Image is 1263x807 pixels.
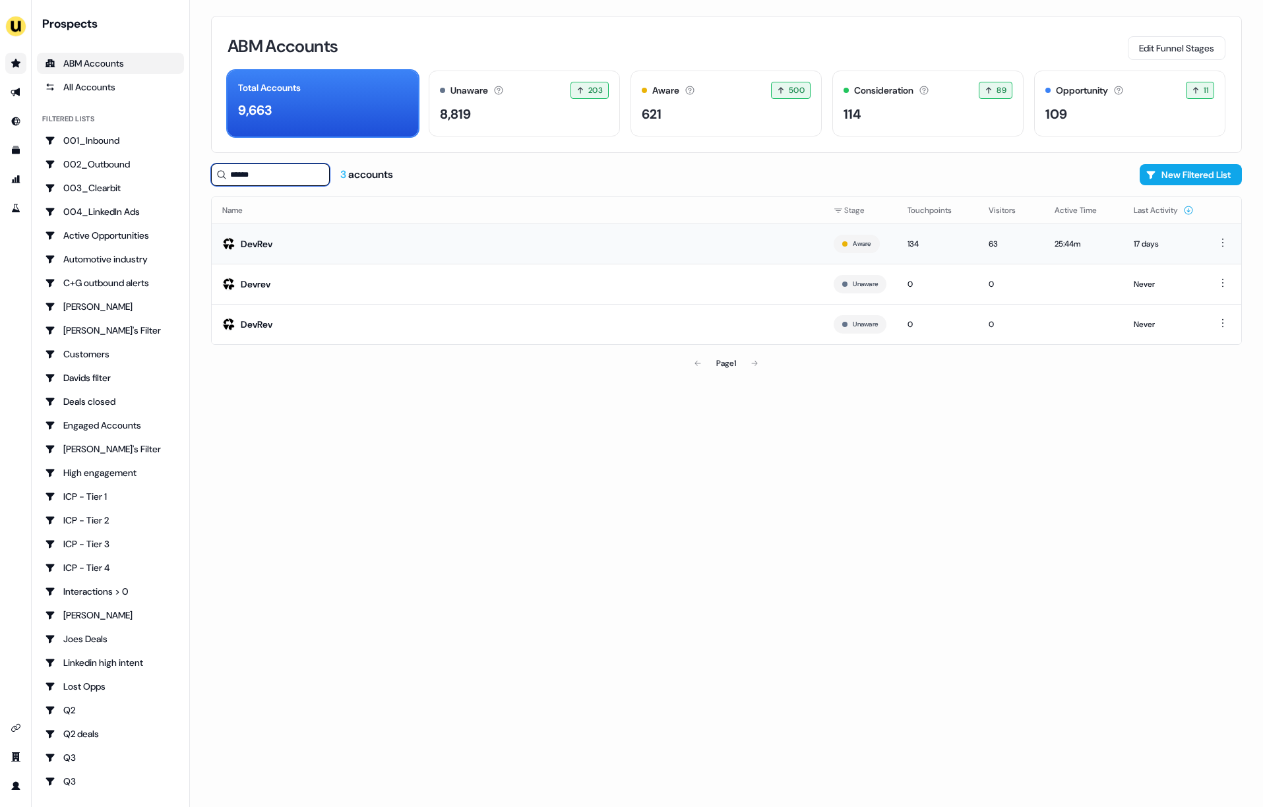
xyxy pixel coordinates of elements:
div: Never [1134,318,1194,331]
a: Go to Customers [37,344,184,365]
div: 0 [989,318,1033,331]
a: Go to JJ Deals [37,605,184,626]
div: Active Opportunities [45,229,176,242]
a: Go to ICP - Tier 4 [37,557,184,578]
div: [PERSON_NAME] [45,609,176,622]
div: ICP - Tier 4 [45,561,176,574]
div: ICP - Tier 1 [45,490,176,503]
div: Devrev [241,278,270,291]
a: Go to Automotive industry [37,249,184,270]
div: [PERSON_NAME] [45,300,176,313]
div: High engagement [45,466,176,479]
a: Go to outbound experience [5,82,26,103]
div: Davids filter [45,371,176,384]
a: Go to templates [5,140,26,161]
div: 621 [642,104,662,124]
div: DevRev [241,237,272,251]
div: Consideration [854,84,913,98]
div: Aware [652,84,679,98]
a: Go to profile [5,775,26,796]
div: 004_LinkedIn Ads [45,205,176,218]
span: 11 [1204,84,1208,97]
a: Go to Geneviève's Filter [37,438,184,460]
div: Opportunity [1056,84,1108,98]
button: Last Activity [1134,198,1194,222]
button: New Filtered List [1140,164,1242,185]
button: Edit Funnel Stages [1128,36,1225,60]
div: C+G outbound alerts [45,276,176,289]
div: 134 [908,237,968,251]
div: ABM Accounts [45,57,176,70]
a: Go to 004_LinkedIn Ads [37,201,184,222]
a: ABM Accounts [37,53,184,74]
div: 109 [1045,104,1067,124]
div: Page 1 [716,357,736,370]
a: Go to Linkedin high intent [37,652,184,673]
div: 002_Outbound [45,158,176,171]
div: Total Accounts [238,81,301,95]
a: Go to Q2 deals [37,723,184,744]
h3: ABM Accounts [228,38,338,55]
a: Go to 002_Outbound [37,154,184,175]
a: Go to C+G outbound alerts [37,272,184,293]
button: Unaware [853,318,878,330]
a: Go to 003_Clearbit [37,177,184,198]
div: Interactions > 0 [45,585,176,598]
div: Customers [45,347,176,361]
a: Go to ICP - Tier 3 [37,533,184,554]
div: [PERSON_NAME]'s Filter [45,324,176,337]
div: Automotive industry [45,253,176,266]
div: 0 [908,318,968,331]
a: Go to Active Opportunities [37,225,184,246]
a: Go to Davids filter [37,367,184,388]
th: Name [212,197,823,224]
div: 003_Clearbit [45,181,176,194]
a: Go to Joes Deals [37,628,184,649]
span: 89 [997,84,1006,97]
a: Go to attribution [5,169,26,190]
div: Never [1134,278,1194,291]
a: Go to Charlotte Stone [37,296,184,317]
button: Touchpoints [908,198,968,222]
a: Go to Q3 [37,747,184,768]
div: Joes Deals [45,632,176,645]
a: Go to Interactions > 0 [37,581,184,602]
a: Go to Lost Opps [37,676,184,697]
div: Deals closed [45,395,176,408]
a: Go to Q3 [37,771,184,792]
span: 500 [789,84,805,97]
a: Go to integrations [5,717,26,738]
a: Go to High engagement [37,462,184,483]
div: accounts [340,167,393,182]
a: Go to 001_Inbound [37,130,184,151]
a: Go to Engaged Accounts [37,415,184,436]
div: 63 [989,237,1033,251]
div: 0 [989,278,1033,291]
div: ICP - Tier 3 [45,537,176,551]
a: Go to Inbound [5,111,26,132]
div: 17 days [1134,237,1194,251]
div: Filtered lists [42,113,94,125]
button: Unaware [853,278,878,290]
div: [PERSON_NAME]'s Filter [45,442,176,456]
div: Lost Opps [45,680,176,693]
div: Linkedin high intent [45,656,176,669]
a: Go to Q2 [37,700,184,721]
div: ICP - Tier 2 [45,514,176,527]
div: Unaware [450,84,488,98]
span: 3 [340,167,348,181]
div: All Accounts [45,80,176,94]
button: Active Time [1055,198,1113,222]
a: Go to ICP - Tier 2 [37,510,184,531]
a: Go to team [5,746,26,767]
div: 001_Inbound [45,134,176,147]
a: Go to prospects [5,53,26,74]
a: All accounts [37,76,184,98]
a: Go to Deals closed [37,391,184,412]
button: Aware [853,238,871,250]
a: Go to ICP - Tier 1 [37,486,184,507]
a: Go to Charlotte's Filter [37,320,184,341]
div: Stage [834,204,886,217]
div: 25:44m [1055,237,1113,251]
button: Visitors [989,198,1032,222]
